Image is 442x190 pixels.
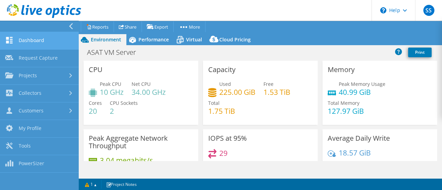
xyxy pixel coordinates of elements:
a: 1 [80,180,102,189]
h4: 18.57 GiB [339,149,371,157]
h3: CPU [89,66,103,73]
h4: 1.53 TiB [263,88,290,96]
span: Environment [91,36,121,43]
span: Cloud Pricing [219,36,251,43]
h4: 10 GHz [100,88,124,96]
h4: 1.75 TiB [208,107,235,115]
h4: 2 [110,107,138,115]
h4: 225.00 GiB [219,88,256,96]
a: Print [408,48,432,57]
h4: 127.97 GiB [328,107,364,115]
h1: ASAT VM Server [84,49,147,56]
h3: Peak Aggregate Network Throughput [89,134,193,150]
span: Total [208,100,220,106]
span: Cores [89,100,102,106]
span: Performance [138,36,169,43]
h3: Average Daily Write [328,134,390,142]
a: Project Notes [101,180,142,189]
span: SS [423,5,434,16]
h3: IOPS at 95% [208,134,247,142]
h4: 40.99 GiB [339,88,385,96]
span: Net CPU [132,81,151,87]
a: Export [142,21,174,32]
span: Peak CPU [100,81,121,87]
span: Used [219,81,231,87]
h4: 29 [219,149,228,157]
span: Total Memory [328,100,359,106]
span: Virtual [186,36,202,43]
h3: Memory [328,66,355,73]
a: Share [114,21,142,32]
h4: 3.04 megabits/s [100,157,153,164]
h4: 34.00 GHz [132,88,166,96]
h3: Capacity [208,66,236,73]
span: CPU Sockets [110,100,138,106]
svg: \n [380,7,386,13]
a: More [173,21,205,32]
span: Peak Memory Usage [339,81,385,87]
a: Reports [81,21,114,32]
span: Free [263,81,273,87]
h4: 20 [89,107,102,115]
